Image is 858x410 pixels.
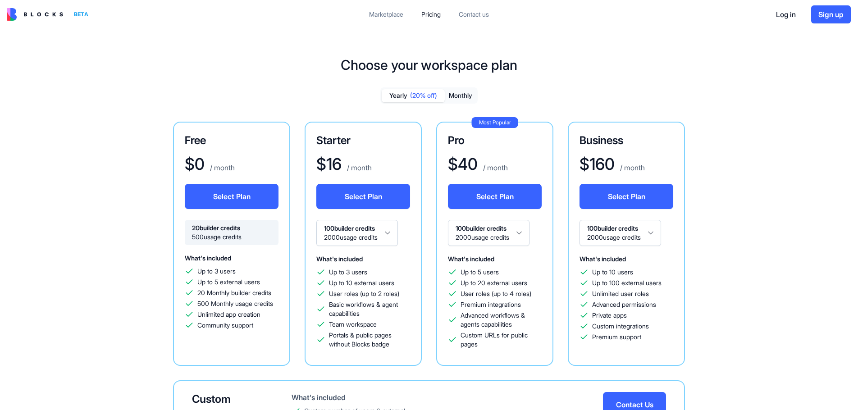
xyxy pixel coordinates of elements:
[481,162,508,173] p: / month
[580,184,673,209] button: Select Plan
[472,117,518,128] div: Most Popular
[448,155,478,173] h1: $ 40
[592,311,627,320] span: Private apps
[768,5,804,23] button: Log in
[70,8,92,21] div: BETA
[316,155,342,173] h1: $ 16
[185,184,278,209] button: Select Plan
[208,162,235,173] p: / month
[341,57,517,73] h1: Choose your workspace plan
[316,255,363,263] span: What's included
[316,133,410,148] h3: Starter
[461,278,527,287] span: Up to 20 external users
[345,162,372,173] p: / month
[410,91,437,100] span: (20% off)
[192,232,271,241] span: 500 usage credits
[461,300,521,309] span: Premium integrations
[461,311,542,329] span: Advanced workflows & agents capabilities
[197,310,260,319] span: Unlimited app creation
[197,288,271,297] span: 20 Monthly builder credits
[592,322,649,331] span: Custom integrations
[197,299,273,308] span: 500 Monthly usage credits
[421,10,441,19] div: Pricing
[448,255,494,263] span: What's included
[580,155,615,173] h1: $ 160
[448,184,542,209] button: Select Plan
[448,133,542,148] h3: Pro
[580,133,673,148] h3: Business
[329,268,367,277] span: Up to 3 users
[185,133,278,148] h3: Free
[452,6,496,23] a: Contact us
[580,255,626,263] span: What's included
[197,321,253,330] span: Community support
[329,320,377,329] span: Team workspace
[592,333,641,342] span: Premium support
[185,155,205,173] h1: $ 0
[192,223,271,232] span: 20 builder credits
[369,10,403,19] div: Marketplace
[461,289,531,298] span: User roles (up to 4 roles)
[185,254,231,262] span: What's included
[329,331,410,349] span: Portals & public pages without Blocks badge
[811,5,851,23] button: Sign up
[618,162,645,173] p: / month
[7,8,63,21] img: logo
[192,392,263,406] div: Custom
[382,89,445,102] button: Yearly
[329,300,410,318] span: Basic workflows & agent capabilities
[197,278,260,287] span: Up to 5 external users
[592,268,633,277] span: Up to 10 users
[592,278,662,287] span: Up to 100 external users
[592,289,649,298] span: Unlimited user roles
[459,10,489,19] div: Contact us
[592,300,656,309] span: Advanced permissions
[7,8,92,21] a: BETA
[445,89,476,102] button: Monthly
[461,331,542,349] span: Custom URLs for public pages
[414,6,448,23] a: Pricing
[329,289,399,298] span: User roles (up to 2 roles)
[316,184,410,209] button: Select Plan
[329,278,394,287] span: Up to 10 external users
[197,267,236,276] span: Up to 3 users
[461,268,499,277] span: Up to 5 users
[292,392,417,403] div: What's included
[362,6,411,23] a: Marketplace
